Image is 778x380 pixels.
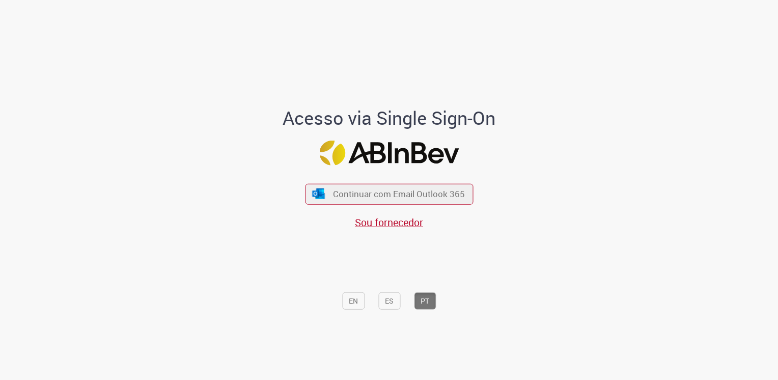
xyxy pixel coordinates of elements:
[414,292,436,309] button: PT
[319,140,459,165] img: Logo ABInBev
[333,188,465,200] span: Continuar com Email Outlook 365
[312,188,326,199] img: ícone Azure/Microsoft 360
[355,215,423,229] a: Sou fornecedor
[305,183,473,204] button: ícone Azure/Microsoft 360 Continuar com Email Outlook 365
[342,292,365,309] button: EN
[248,108,531,128] h1: Acesso via Single Sign-On
[378,292,400,309] button: ES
